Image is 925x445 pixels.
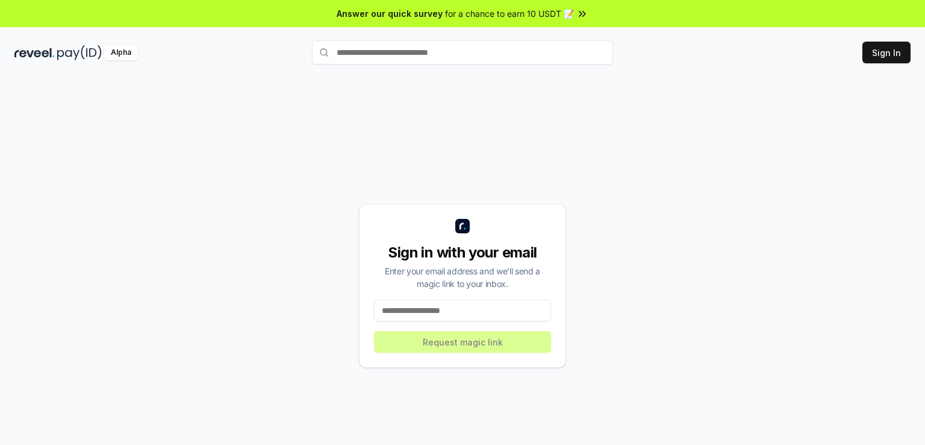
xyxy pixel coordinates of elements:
div: Sign in with your email [374,243,551,262]
div: Enter your email address and we’ll send a magic link to your inbox. [374,265,551,290]
div: Alpha [104,45,138,60]
span: Answer our quick survey [337,7,443,20]
button: Sign In [862,42,911,63]
img: pay_id [57,45,102,60]
img: logo_small [455,219,470,233]
img: reveel_dark [14,45,55,60]
span: for a chance to earn 10 USDT 📝 [445,7,574,20]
